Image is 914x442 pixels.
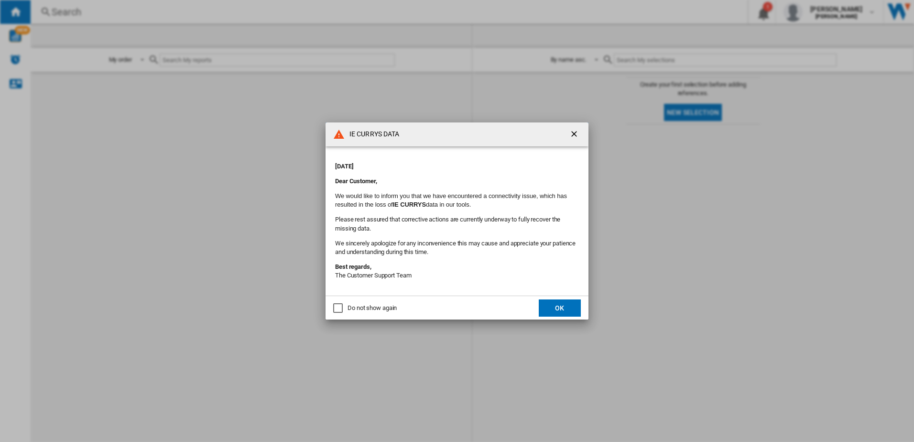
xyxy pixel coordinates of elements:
button: getI18NText('BUTTONS.CLOSE_DIALOG') [566,125,585,144]
font: data in our tools. [426,201,471,208]
strong: [DATE] [335,163,353,170]
b: IE CURRYS [393,201,426,208]
button: OK [539,299,581,317]
strong: Dear Customer, [335,177,377,185]
p: We sincerely apologize for any inconvenience this may cause and appreciate your patience and unde... [335,239,579,256]
h4: IE CURRYS DATA [345,130,399,139]
p: Please rest assured that corrective actions are currently underway to fully recover the missing d... [335,215,579,232]
ng-md-icon: getI18NText('BUTTONS.CLOSE_DIALOG') [569,129,581,141]
div: Do not show again [348,304,397,312]
font: We would like to inform you that we have encountered a connectivity issue, which has resulted in ... [335,192,567,208]
md-checkbox: Do not show again [333,304,397,313]
p: The Customer Support Team [335,263,579,280]
strong: Best regards, [335,263,371,270]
